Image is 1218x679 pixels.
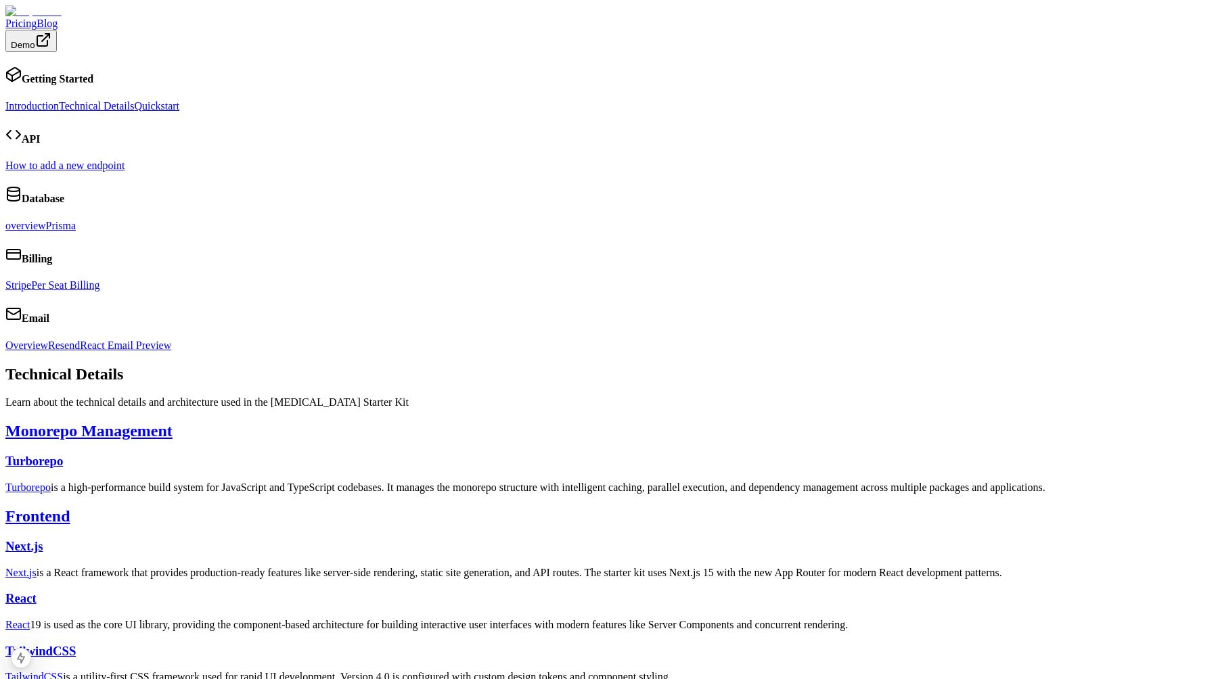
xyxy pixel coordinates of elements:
[134,100,179,112] a: Quickstart
[31,279,99,291] a: Per Seat Billing
[5,482,1213,494] p: is a high-performance build system for JavaScript and TypeScript codebases. It manages the monore...
[5,186,1213,205] h4: Database
[37,18,58,29] a: Blog
[5,279,31,291] a: Stripe
[5,5,1213,18] a: Dopamine
[5,567,37,578] a: Next.js
[5,126,1213,145] h4: API
[5,619,30,630] a: React
[46,220,76,231] a: Prisma
[5,454,63,468] a: Turborepo
[5,246,1213,265] h4: Billing
[5,422,173,440] a: Monorepo Management
[5,160,125,171] a: How to add a new endpoint
[5,100,59,112] a: Introduction
[5,482,51,493] a: Turborepo
[5,539,43,553] a: Next.js
[5,306,1213,325] h4: Email
[5,365,1213,383] h1: Technical Details
[5,18,37,29] a: Pricing
[5,220,46,231] a: overview
[48,339,80,351] a: Resend
[59,100,134,112] a: Technical Details
[5,507,70,525] a: Frontend
[80,339,171,351] a: React Email Preview
[5,396,1213,408] p: Learn about the technical details and architecture used in the [MEDICAL_DATA] Starter Kit
[5,5,62,18] img: Dopamine
[5,339,48,351] a: Overview
[5,567,1213,579] p: is a React framework that provides production-ready features like server-side rendering, static s...
[5,644,76,658] a: TailwindCSS
[5,619,1213,631] p: 19 is used as the core UI library, providing the component-based architecture for building intera...
[5,591,37,605] a: React
[5,66,1213,85] h4: Getting Started
[5,30,57,52] button: Demo
[5,39,57,50] a: Demo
